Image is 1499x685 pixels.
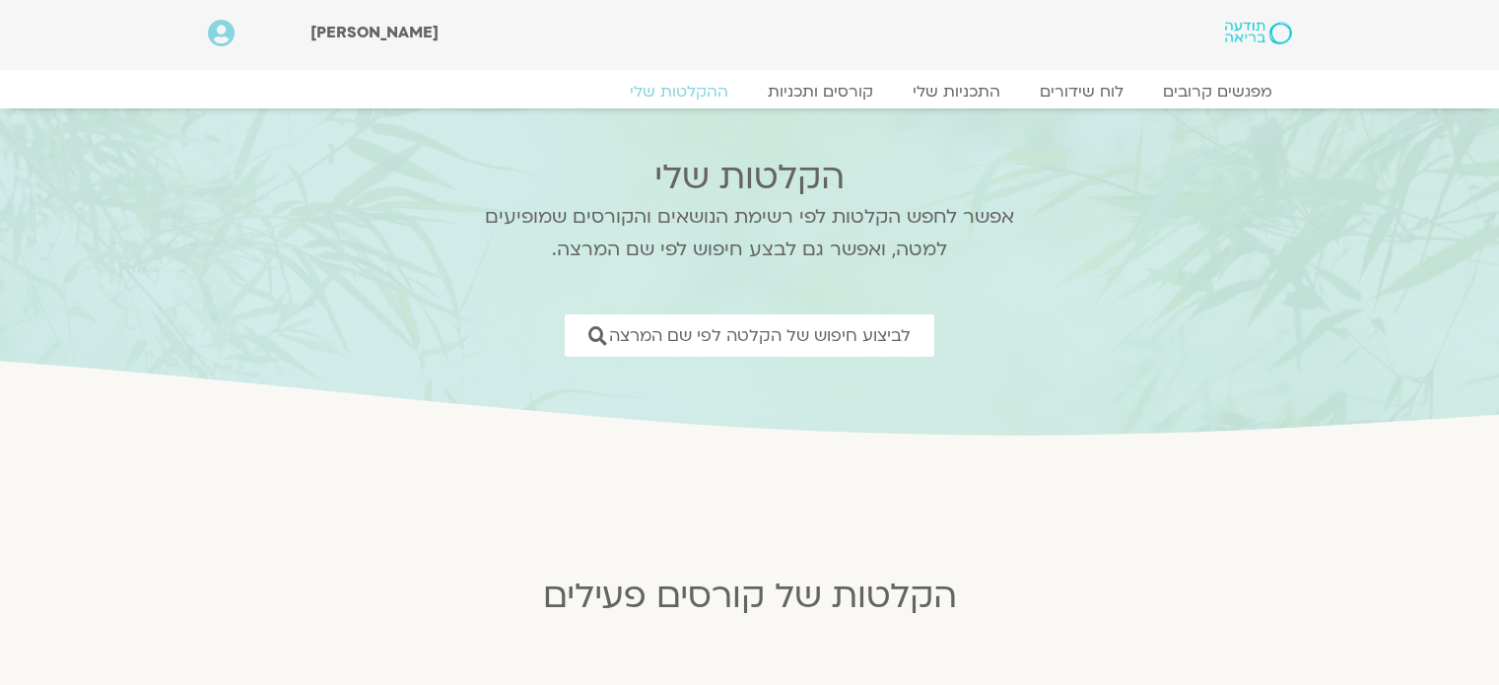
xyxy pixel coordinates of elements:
[459,158,1041,197] h2: הקלטות שלי
[208,82,1292,102] nav: Menu
[1020,82,1143,102] a: לוח שידורים
[609,326,911,345] span: לביצוע חיפוש של הקלטה לפי שם המרצה
[1143,82,1292,102] a: מפגשים קרובים
[565,314,934,357] a: לביצוע חיפוש של הקלטה לפי שם המרצה
[610,82,748,102] a: ההקלטות שלי
[310,22,439,43] span: [PERSON_NAME]
[267,577,1233,616] h2: הקלטות של קורסים פעילים
[459,201,1041,266] p: אפשר לחפש הקלטות לפי רשימת הנושאים והקורסים שמופיעים למטה, ואפשר גם לבצע חיפוש לפי שם המרצה.
[893,82,1020,102] a: התכניות שלי
[748,82,893,102] a: קורסים ותכניות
